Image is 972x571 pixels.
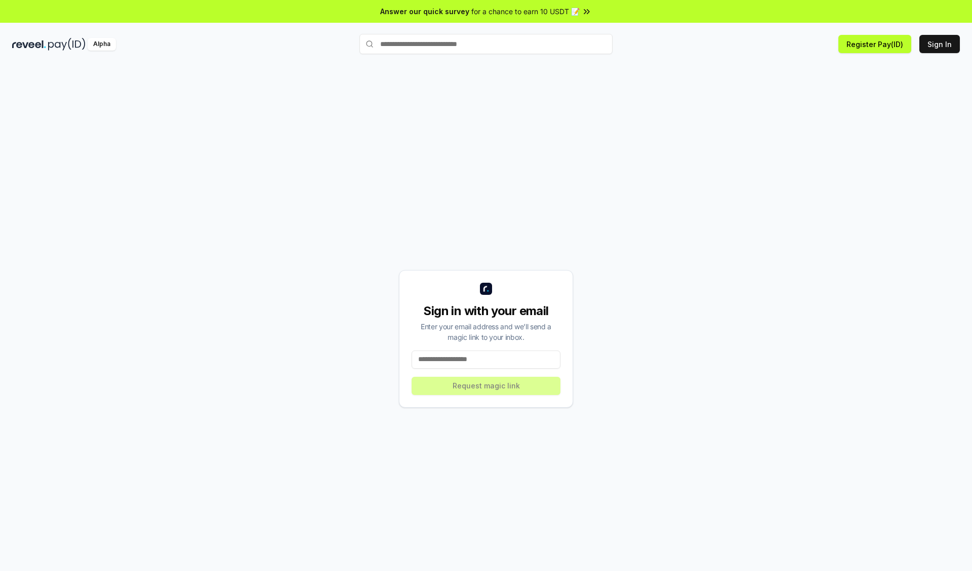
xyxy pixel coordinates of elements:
img: pay_id [48,38,86,51]
button: Sign In [919,35,960,53]
button: Register Pay(ID) [838,35,911,53]
div: Enter your email address and we’ll send a magic link to your inbox. [412,321,560,342]
div: Alpha [88,38,116,51]
span: for a chance to earn 10 USDT 📝 [471,6,580,17]
div: Sign in with your email [412,303,560,319]
img: logo_small [480,283,492,295]
span: Answer our quick survey [380,6,469,17]
img: reveel_dark [12,38,46,51]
